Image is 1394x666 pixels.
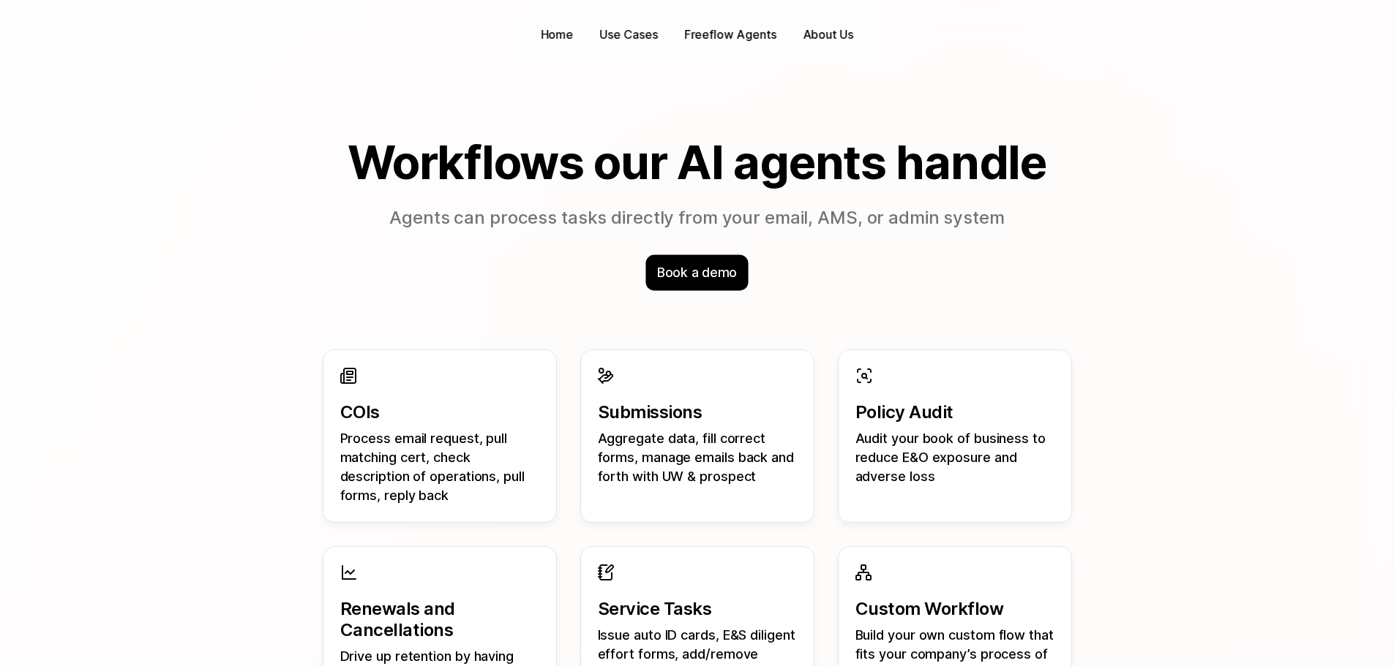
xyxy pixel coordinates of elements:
[598,599,797,620] p: Service Tasks
[855,599,1054,620] p: Custom Workflow
[340,402,539,423] p: COIs
[645,255,748,291] div: Book a demo
[276,137,1119,188] h2: Workflows our AI agents handle
[657,263,737,282] p: Book a demo
[855,402,1054,423] p: Policy Audit
[340,599,539,641] p: Renewals and Cancellations
[803,26,853,43] p: About Us
[593,23,665,46] button: Use Cases
[276,205,1119,231] p: Agents can process tasks directly from your email, AMS, or admin system
[340,429,539,505] p: Process email request, pull matching cert, check description of operations, pull forms, reply back
[598,402,797,423] p: Submissions
[795,23,861,46] a: About Us
[600,26,658,43] p: Use Cases
[598,429,797,486] p: Aggregate data, fill correct forms, manage emails back and forth with UW & prospect
[541,26,574,43] p: Home
[684,26,776,43] p: Freeflow Agents
[855,429,1054,486] p: Audit your book of business to reduce E&O exposure and adverse loss
[677,23,784,46] a: Freeflow Agents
